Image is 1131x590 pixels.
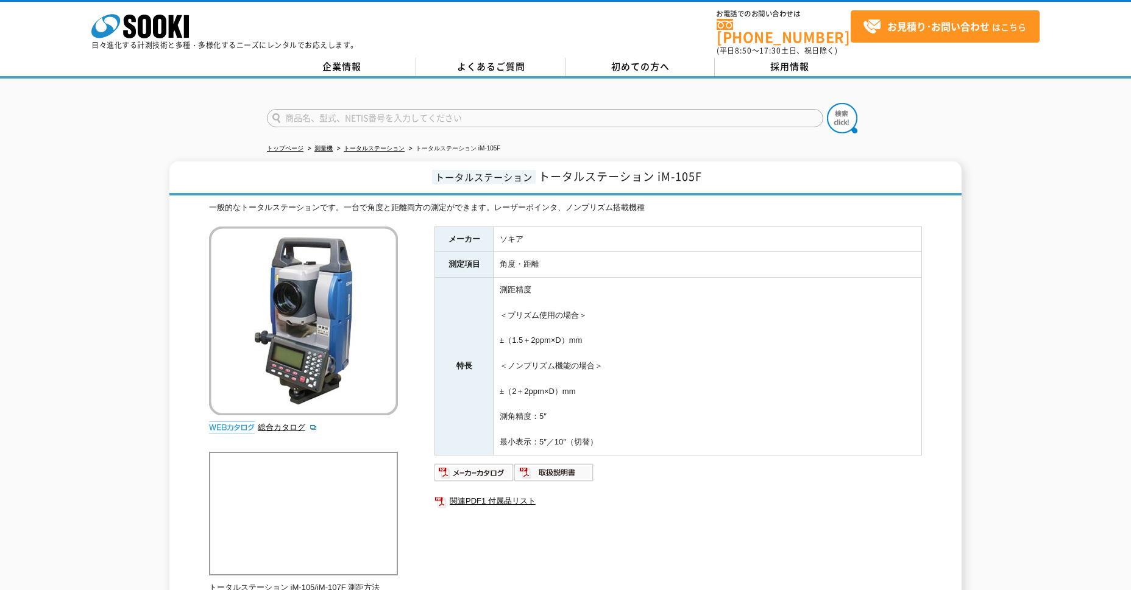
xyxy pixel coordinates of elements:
a: 採用情報 [715,58,864,76]
div: 一般的なトータルステーションです。一台で角度と距離両方の測定ができます。レーザーポインタ、ノンプリズム搭載機種 [209,202,922,214]
td: 角度・距離 [494,252,922,278]
a: 測量機 [314,145,333,152]
a: [PHONE_NUMBER] [717,19,851,44]
img: トータルステーション iM-105F [209,227,398,415]
td: ソキア [494,227,922,252]
span: お電話でのお問い合わせは [717,10,851,18]
a: メーカーカタログ [434,471,514,480]
span: はこちら [863,18,1026,36]
span: トータルステーション [432,170,536,184]
a: 取扱説明書 [514,471,594,480]
a: トータルステーション [344,145,405,152]
strong: お見積り･お問い合わせ [887,19,990,33]
th: メーカー [435,227,494,252]
a: 関連PDF1 付属品リスト [434,493,922,509]
th: 測定項目 [435,252,494,278]
a: 企業情報 [267,58,416,76]
img: webカタログ [209,421,255,434]
span: 17:30 [759,45,781,56]
img: btn_search.png [827,103,857,133]
span: 初めての方へ [611,60,670,73]
img: メーカーカタログ [434,463,514,482]
span: トータルステーション iM-105F [539,168,702,184]
a: 総合カタログ [258,423,317,432]
a: トップページ [267,145,303,152]
span: 8:50 [735,45,752,56]
img: 取扱説明書 [514,463,594,482]
li: トータルステーション iM-105F [406,142,500,155]
th: 特長 [435,278,494,455]
td: 測距精度 ＜プリズム使用の場合＞ ±（1.5＋2ppm×D）mm ＜ノンプリズム機能の場合＞ ±（2＋2ppm×D）mm 測角精度：5″ 最小表示：5″／10″（切替） [494,278,922,455]
a: よくあるご質問 [416,58,565,76]
p: 日々進化する計測技術と多種・多様化するニーズにレンタルでお応えします。 [91,41,358,49]
a: お見積り･お問い合わせはこちら [851,10,1040,43]
input: 商品名、型式、NETIS番号を入力してください [267,109,823,127]
a: 初めての方へ [565,58,715,76]
span: (平日 ～ 土日、祝日除く) [717,45,837,56]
